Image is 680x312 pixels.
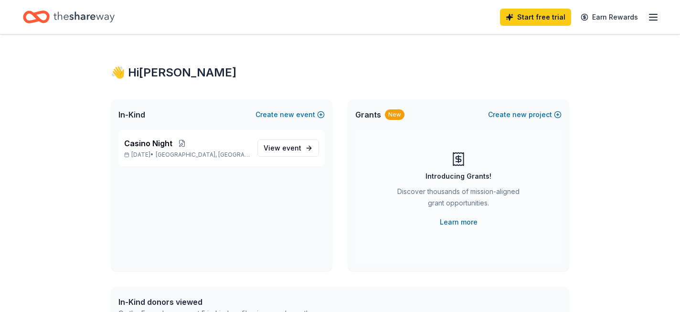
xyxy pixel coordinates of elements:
[264,142,301,154] span: View
[118,109,145,120] span: In-Kind
[575,9,644,26] a: Earn Rewards
[124,138,172,149] span: Casino Night
[393,186,523,213] div: Discover thousands of mission-aligned grant opportunities.
[23,6,115,28] a: Home
[118,296,311,308] div: In-Kind donors viewed
[257,140,319,157] a: View event
[512,109,527,120] span: new
[425,171,491,182] div: Introducing Grants!
[440,216,478,228] a: Learn more
[280,109,294,120] span: new
[385,109,404,120] div: New
[488,109,562,120] button: Createnewproject
[156,151,250,159] span: [GEOGRAPHIC_DATA], [GEOGRAPHIC_DATA]
[124,151,250,159] p: [DATE] •
[282,144,301,152] span: event
[255,109,325,120] button: Createnewevent
[500,9,571,26] a: Start free trial
[355,109,381,120] span: Grants
[111,65,569,80] div: 👋 Hi [PERSON_NAME]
